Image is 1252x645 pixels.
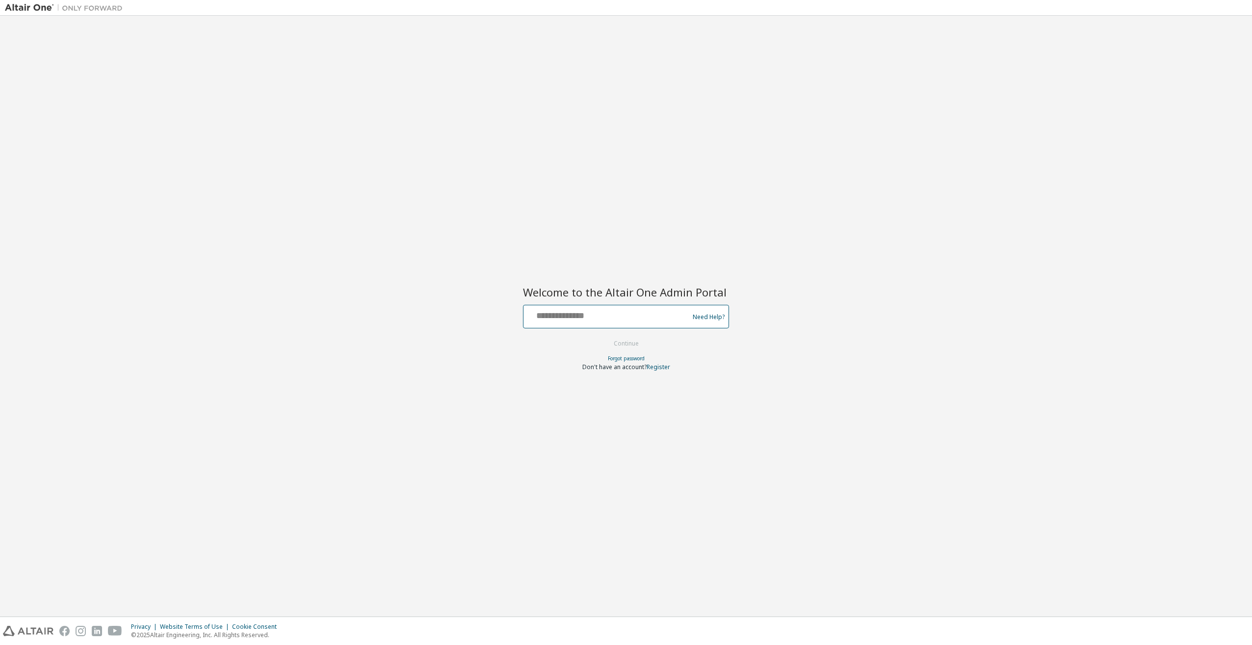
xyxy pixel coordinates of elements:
[92,626,102,636] img: linkedin.svg
[108,626,122,636] img: youtube.svg
[608,355,645,362] a: Forgot password
[232,623,283,631] div: Cookie Consent
[76,626,86,636] img: instagram.svg
[131,631,283,639] p: © 2025 Altair Engineering, Inc. All Rights Reserved.
[693,317,725,317] a: Need Help?
[647,363,670,371] a: Register
[5,3,128,13] img: Altair One
[160,623,232,631] div: Website Terms of Use
[131,623,160,631] div: Privacy
[3,626,53,636] img: altair_logo.svg
[582,363,647,371] span: Don't have an account?
[59,626,70,636] img: facebook.svg
[523,285,729,299] h2: Welcome to the Altair One Admin Portal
